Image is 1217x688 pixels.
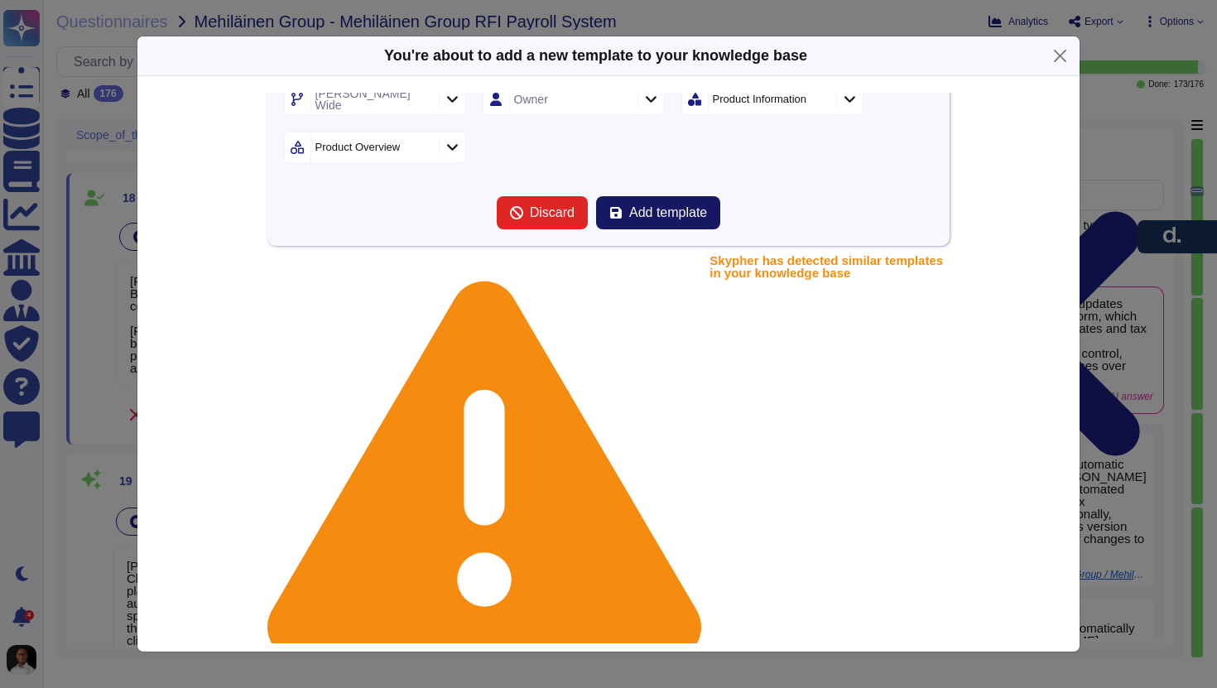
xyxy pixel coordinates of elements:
[1047,43,1073,69] button: Close
[384,47,807,64] b: You're about to add a new template to your knowledge base
[629,206,707,219] span: Add template
[596,196,720,229] button: Add template
[315,142,401,152] div: Product Overview
[713,94,806,104] div: Product Information
[497,196,588,229] button: Discard
[315,88,435,111] div: [PERSON_NAME] Wide
[530,206,575,219] span: Discard
[710,254,950,676] p: Skypher has detected similar templates in your knowledge base
[514,94,548,105] div: Owner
